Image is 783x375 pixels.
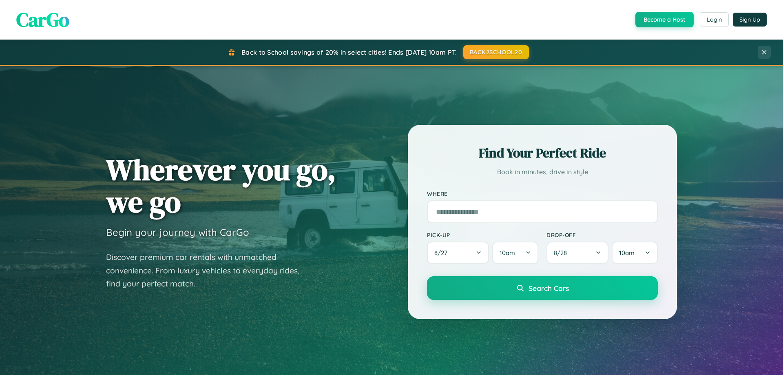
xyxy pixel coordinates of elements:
span: 8 / 27 [434,249,451,257]
button: Search Cars [427,276,658,300]
label: Drop-off [546,231,658,238]
label: Where [427,190,658,197]
span: 10am [500,249,515,257]
button: 10am [492,242,538,264]
h1: Wherever you go, we go [106,153,336,218]
button: Login [700,12,729,27]
h2: Find Your Perfect Ride [427,144,658,162]
label: Pick-up [427,231,538,238]
h3: Begin your journey with CarGo [106,226,249,238]
button: 8/27 [427,242,489,264]
button: Sign Up [733,13,767,27]
span: CarGo [16,6,69,33]
span: 10am [619,249,635,257]
p: Discover premium car rentals with unmatched convenience. From luxury vehicles to everyday rides, ... [106,251,310,291]
span: Back to School savings of 20% in select cities! Ends [DATE] 10am PT. [241,48,457,56]
p: Book in minutes, drive in style [427,166,658,178]
button: 8/28 [546,242,608,264]
span: 8 / 28 [554,249,571,257]
button: 10am [612,242,658,264]
span: Search Cars [529,284,569,293]
button: BACK2SCHOOL20 [463,45,529,59]
button: Become a Host [635,12,694,27]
